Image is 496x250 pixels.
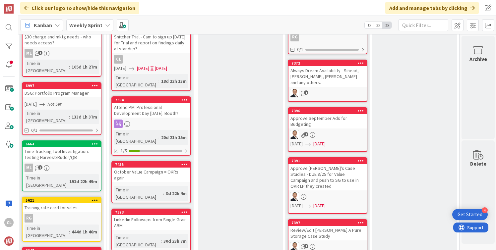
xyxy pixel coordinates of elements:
span: : [158,134,159,141]
a: RG0/1 [288,16,367,54]
div: Open Get Started checklist, remaining modules: 4 [452,209,488,220]
div: 5621 [26,198,101,203]
span: 1 [304,90,308,95]
a: 6997DSG: Portfolio Program Manager[DATE]Not SetTime in [GEOGRAPHIC_DATA]:133d 1h 37m0/1 [22,82,101,135]
img: SL [290,89,299,97]
div: ML [23,164,101,172]
span: 1/5 [121,147,127,154]
img: avatar [4,236,14,246]
div: 7455 [112,162,190,168]
span: : [161,237,162,245]
span: 3x [383,22,392,28]
div: ML [23,49,101,58]
div: RG [25,214,33,223]
div: Always Dream Availability - Sinead, [PERSON_NAME], [PERSON_NAME] and any others. [288,66,367,87]
div: Linkedin Followups from Single Grain ABM [112,215,190,230]
div: 7396 [288,108,367,114]
div: 6997DSG: Portfolio Program Manager [23,83,101,97]
div: Snitcher Trial - Cam to sign up [DATE] for Trial and report on findings daily at standup? [112,26,190,53]
span: 1x [365,22,374,28]
div: [DATE] [155,65,167,72]
span: : [69,113,70,121]
span: : [163,190,164,197]
div: 7391 [291,159,367,163]
div: ML [25,49,33,58]
div: 7396 [291,109,367,113]
a: 7455October Value Campaign = OKRs againTime in [GEOGRAPHIC_DATA]:3d 22h 4m [111,161,191,203]
div: Chatgpt - do we have an account? $30 charge and mktg needs - who needs access? [23,26,101,47]
div: 7372Always Dream Availability - Sinead, [PERSON_NAME], [PERSON_NAME] and any others. [288,60,367,87]
div: 6664 [23,141,101,147]
div: RG [23,214,101,223]
span: 0/1 [31,127,37,134]
div: 20d 21h 15m [159,134,188,141]
div: October Value Campaign = OKRs again [112,168,190,182]
a: 7391Approve [PERSON_NAME]'s Case Studies - DUE 8/25 for Value Campaign and push to SG to use in O... [288,157,367,214]
div: 7455 [115,162,190,167]
span: : [67,178,68,185]
div: CL [4,218,14,227]
span: [DATE] [313,202,326,209]
div: 7391Approve [PERSON_NAME]'s Case Studies - DUE 8/25 for Value Campaign and push to SG to use in O... [288,158,367,190]
span: [DATE] [290,140,303,147]
img: SL [290,192,299,201]
div: 3d 22h 4m [164,190,188,197]
div: Time in [GEOGRAPHIC_DATA] [114,130,158,145]
i: Not Set [47,101,62,107]
div: 6664Time-Tracking Tool Investigation: Testing Harvest/Ruddr/QB [23,141,101,162]
span: [DATE] [290,202,303,209]
a: 7372Always Dream Availability - Sinead, [PERSON_NAME], [PERSON_NAME] and any others.SL [288,60,367,102]
a: Snitcher Trial - Cam to sign up [DATE] for Trial and report on findings daily at standup?CL[DATE]... [111,26,191,91]
div: Approve [PERSON_NAME]'s Case Studies - DUE 8/25 for Value Campaign and push to SG to use in OKR L... [288,164,367,190]
div: 7373Linkedin Followups from Single Grain ABM [112,209,190,230]
a: 5621Training rate card for salesRGTime in [GEOGRAPHIC_DATA]:444d 1h 46m [22,197,101,242]
div: Time in [GEOGRAPHIC_DATA] [25,60,69,74]
div: 5621 [23,197,101,203]
div: RG [288,33,367,41]
div: 30d 23h 7m [162,237,188,245]
div: Time in [GEOGRAPHIC_DATA] [25,225,69,239]
div: Review/Edit [PERSON_NAME] A Pure Storage Case Study [288,226,367,240]
a: 7394Attend PMI Professional Development Day [DATE]. Booth?Time in [GEOGRAPHIC_DATA]:20d 21h 15m1/5 [111,96,191,156]
span: [DATE] [137,65,149,72]
span: 1 [304,132,308,136]
div: 7455October Value Campaign = OKRs again [112,162,190,182]
div: Time in [GEOGRAPHIC_DATA] [114,234,161,248]
input: Quick Filter... [399,19,448,31]
div: Time-Tracking Tool Investigation: Testing Harvest/Ruddr/QB [23,147,101,162]
span: Kanban [34,21,52,29]
div: 7372 [288,60,367,66]
img: SL [290,130,299,139]
div: 5621Training rate card for sales [23,197,101,212]
div: 133d 1h 37m [70,113,99,121]
div: 6997 [26,83,101,88]
div: 6997 [23,83,101,89]
span: 1 [38,51,42,55]
div: 6664 [26,142,101,146]
a: 6664Time-Tracking Tool Investigation: Testing Harvest/Ruddr/QBMLTime in [GEOGRAPHIC_DATA]:191d 22... [22,140,101,191]
div: 105d 1h 27m [70,63,99,71]
div: 191d 22h 49m [68,178,99,185]
span: : [69,63,70,71]
div: Attend PMI Professional Development Day [DATE]. Booth? [112,103,190,118]
div: 7391 [288,158,367,164]
div: RG [290,33,299,41]
div: Time in [GEOGRAPHIC_DATA] [25,110,69,124]
div: CL [114,55,123,64]
div: CL [112,55,190,64]
div: SL [288,89,367,97]
div: ML [25,164,33,172]
img: Visit kanbanzone.com [4,4,14,14]
a: Chatgpt - do we have an account? $30 charge and mktg needs - who needs access?MLTime in [GEOGRAPH... [22,20,101,77]
div: Click our logo to show/hide this navigation [20,2,139,14]
div: 7397Review/Edit [PERSON_NAME] A Pure Storage Case Study [288,220,367,240]
div: 18d 22h 13m [159,77,188,85]
span: : [69,228,70,235]
div: 7397 [291,221,367,225]
b: Weekly Sprint [69,22,102,28]
div: Delete [470,160,486,168]
div: 7394Attend PMI Professional Development Day [DATE]. Booth? [112,97,190,118]
div: Snitcher Trial - Cam to sign up [DATE] for Trial and report on findings daily at standup? [112,32,190,53]
div: 7397 [288,220,367,226]
div: SL [288,130,367,139]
